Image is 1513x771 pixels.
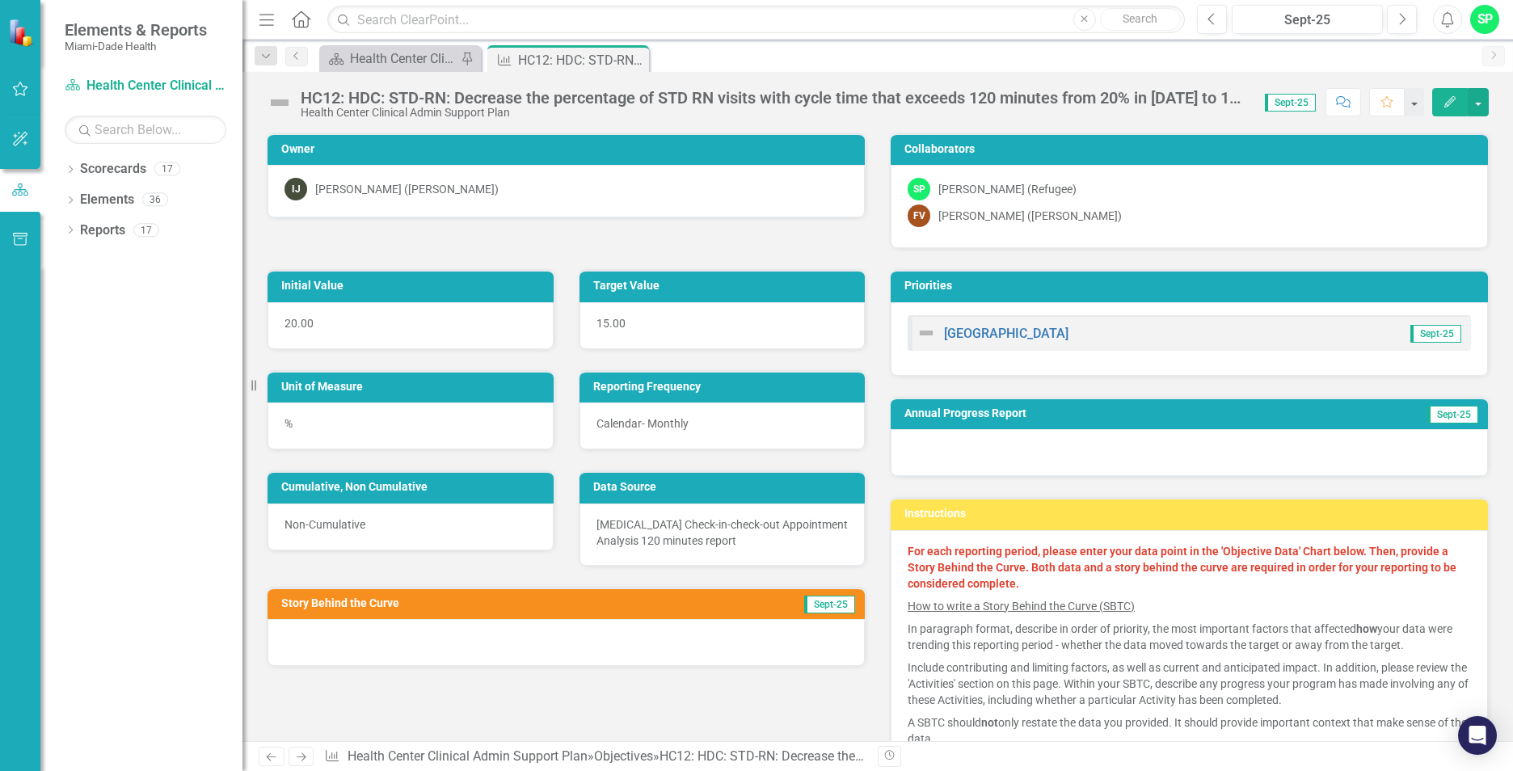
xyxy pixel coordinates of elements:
h3: Target Value [593,280,858,292]
span: Sept-25 [1265,94,1316,112]
div: HC12: HDC: STD-RN: Decrease the percentage of STD RN visits with cycle time that exceeds 120 minu... [301,89,1249,107]
span: 20.00 [284,317,314,330]
span: Sept-25 [1410,325,1461,343]
h3: Reporting Frequency [593,381,858,393]
strong: not [981,716,998,729]
h3: Story Behind the Curve [281,597,680,609]
img: ClearPoint Strategy [8,19,36,47]
img: Not Defined [917,323,936,343]
a: Reports [80,221,125,240]
a: [GEOGRAPHIC_DATA] [944,326,1068,341]
h3: Owner [281,143,857,155]
img: Not Defined [267,90,293,116]
a: Elements [80,191,134,209]
div: Open Intercom Messenger [1458,716,1497,755]
div: [PERSON_NAME] ([PERSON_NAME]) [938,208,1122,224]
p: A SBTC should only restate the data you provided. It should provide important context that make s... [908,711,1471,750]
div: 17 [133,223,159,237]
p: Include contributing and limiting factors, as well as current and anticipated impact. In addition... [908,656,1471,711]
div: » » [324,748,866,766]
strong: how [1356,622,1377,635]
div: 17 [154,162,180,176]
button: Sept-25 [1232,5,1383,34]
span: 15.00 [596,317,626,330]
div: Calendar- Monthly [579,402,866,449]
div: FV [908,204,930,227]
small: Miami-Dade Health [65,40,207,53]
div: IJ [284,178,307,200]
div: [PERSON_NAME] (Refugee) [938,181,1077,197]
button: SP [1470,5,1499,34]
a: Objectives [594,748,653,764]
h3: Instructions [904,508,1480,520]
u: How to write a Story Behind the Curve (SBTC) [908,600,1135,613]
div: SP [908,178,930,200]
div: Health Center Clinical Admin Support Plan [301,107,1249,119]
a: Health Center Clinical Admin Support Plan [65,77,226,95]
div: Sept-25 [1237,11,1377,30]
span: Non-Cumulative [284,518,365,531]
div: 36 [142,193,168,207]
h3: Data Source [593,481,858,493]
div: [PERSON_NAME] ([PERSON_NAME]) [315,181,499,197]
button: Search [1100,8,1181,31]
span: % [284,417,293,430]
a: Health Center Clinical Admin Support Landing Page [323,48,457,69]
h3: Annual Progress Report [904,407,1307,419]
strong: For each reporting period, please enter your data point in the 'Objective Data' Chart below. Then... [908,545,1456,590]
a: Scorecards [80,160,146,179]
h3: Cumulative, Non Cumulative [281,481,546,493]
h3: Priorities [904,280,1480,292]
a: Health Center Clinical Admin Support Plan [348,748,588,764]
input: Search ClearPoint... [327,6,1185,34]
span: Sept-25 [804,596,855,613]
p: In paragraph format, describe in order of priority, the most important factors that affected your... [908,617,1471,656]
span: Elements & Reports [65,20,207,40]
span: Search [1123,12,1157,25]
span: Sept-25 [1427,406,1478,423]
h3: Unit of Measure [281,381,546,393]
div: HC12: HDC: STD-RN: Decrease the percentage of STD RN visits with cycle time that exceeds 120 minu... [518,50,645,70]
div: Health Center Clinical Admin Support Landing Page [350,48,457,69]
input: Search Below... [65,116,226,144]
h3: Initial Value [281,280,546,292]
h3: Collaborators [904,143,1480,155]
span: [MEDICAL_DATA] Check-in-check-out Appointment Analysis 120 minutes report [596,518,848,547]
